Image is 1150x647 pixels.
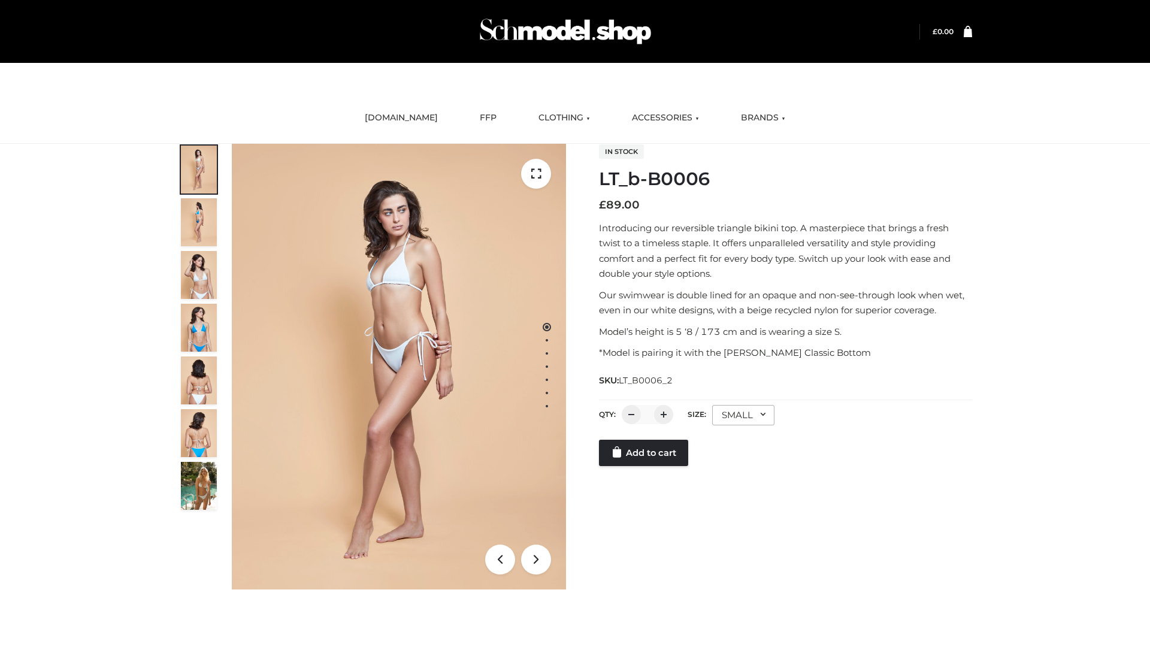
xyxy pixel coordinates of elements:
[712,405,774,425] div: SMALL
[599,324,972,340] p: Model’s height is 5 ‘8 / 173 cm and is wearing a size S.
[933,27,954,36] a: £0.00
[471,105,506,131] a: FFP
[181,409,217,457] img: ArielClassicBikiniTop_CloudNine_AzureSky_OW114ECO_8-scaled.jpg
[599,144,644,159] span: In stock
[356,105,447,131] a: [DOMAIN_NAME]
[933,27,937,36] span: £
[599,288,972,318] p: Our swimwear is double lined for an opaque and non-see-through look when wet, even in our white d...
[599,440,688,466] a: Add to cart
[599,373,674,388] span: SKU:
[623,105,708,131] a: ACCESSORIES
[181,356,217,404] img: ArielClassicBikiniTop_CloudNine_AzureSky_OW114ECO_7-scaled.jpg
[732,105,794,131] a: BRANDS
[529,105,599,131] a: CLOTHING
[181,462,217,510] img: Arieltop_CloudNine_AzureSky2.jpg
[619,375,673,386] span: LT_B0006_2
[599,198,640,211] bdi: 89.00
[599,345,972,361] p: *Model is pairing it with the [PERSON_NAME] Classic Bottom
[599,410,616,419] label: QTY:
[476,8,655,55] img: Schmodel Admin 964
[181,304,217,352] img: ArielClassicBikiniTop_CloudNine_AzureSky_OW114ECO_4-scaled.jpg
[599,168,972,190] h1: LT_b-B0006
[599,198,606,211] span: £
[181,251,217,299] img: ArielClassicBikiniTop_CloudNine_AzureSky_OW114ECO_3-scaled.jpg
[599,220,972,282] p: Introducing our reversible triangle bikini top. A masterpiece that brings a fresh twist to a time...
[181,198,217,246] img: ArielClassicBikiniTop_CloudNine_AzureSky_OW114ECO_2-scaled.jpg
[688,410,706,419] label: Size:
[232,144,566,589] img: LT_b-B0006
[933,27,954,36] bdi: 0.00
[181,146,217,194] img: ArielClassicBikiniTop_CloudNine_AzureSky_OW114ECO_1-scaled.jpg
